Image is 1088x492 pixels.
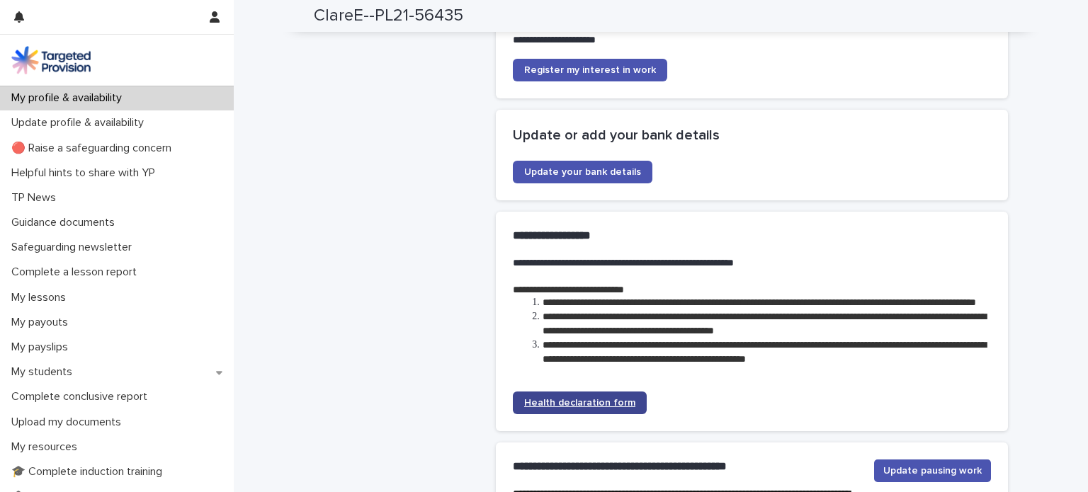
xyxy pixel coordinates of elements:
[6,241,143,254] p: Safeguarding newsletter
[883,464,982,478] span: Update pausing work
[6,316,79,329] p: My payouts
[524,167,641,177] span: Update your bank details
[513,59,667,81] a: Register my interest in work
[6,116,155,130] p: Update profile & availability
[524,65,656,75] span: Register my interest in work
[6,91,133,105] p: My profile & availability
[6,191,67,205] p: TP News
[6,416,132,429] p: Upload my documents
[6,365,84,379] p: My students
[524,398,635,408] span: Health declaration form
[314,6,463,26] h2: ClareE--PL21-56435
[6,216,126,229] p: Guidance documents
[11,46,91,74] img: M5nRWzHhSzIhMunXDL62
[6,465,174,479] p: 🎓 Complete induction training
[6,142,183,155] p: 🔴 Raise a safeguarding concern
[6,341,79,354] p: My payslips
[6,265,148,279] p: Complete a lesson report
[6,166,166,180] p: Helpful hints to share with YP
[513,161,652,183] a: Update your bank details
[6,291,77,304] p: My lessons
[874,459,991,482] button: Update pausing work
[513,391,647,414] a: Health declaration form
[6,390,159,404] p: Complete conclusive report
[6,440,89,454] p: My resources
[513,127,991,144] h2: Update or add your bank details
